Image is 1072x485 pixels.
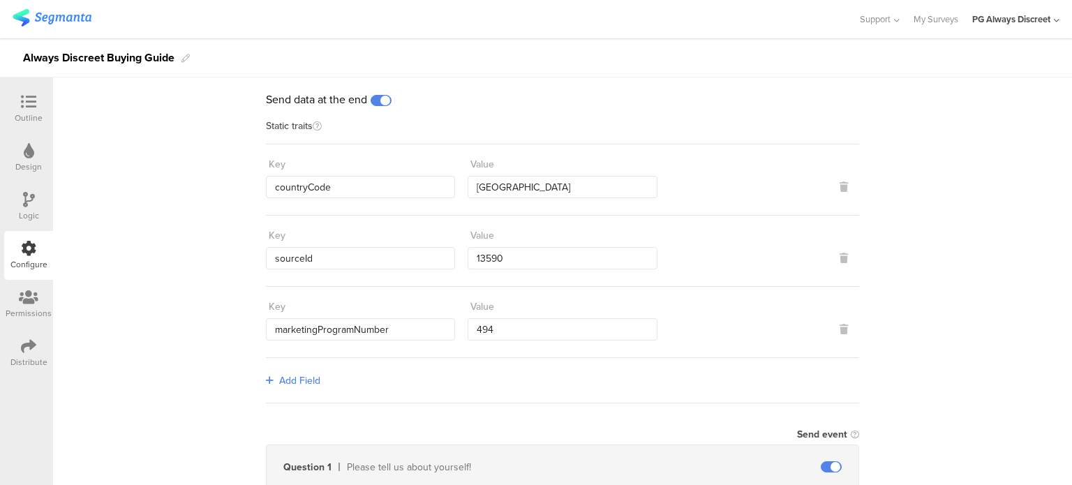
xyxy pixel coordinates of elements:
div: Value [470,157,494,172]
input: Enter value... [468,176,657,198]
input: Enter key... [266,247,455,269]
div: Send data at the end [266,91,859,107]
input: Enter key... [266,318,455,341]
div: Key [269,157,285,172]
div: Design [15,161,42,173]
div: Always Discreet Buying Guide [23,47,174,69]
div: Value [470,228,494,243]
div: Send event [797,427,847,442]
div: Distribute [10,356,47,368]
span: Support [860,13,891,26]
span: Add Field [279,373,320,388]
input: Enter value... [468,247,657,269]
div: Please tell us about yourself! [347,460,600,475]
img: segmanta logo [13,9,91,27]
div: Key [269,228,285,243]
input: Enter value... [468,318,657,341]
div: Outline [15,112,43,124]
div: Configure [10,258,47,271]
div: Question 1 [283,460,332,475]
div: Logic [19,209,39,222]
div: PG Always Discreet [972,13,1050,26]
input: Enter key... [266,176,455,198]
div: Key [269,299,285,314]
div: Static traits [266,121,859,144]
div: Permissions [6,307,52,320]
div: Value [470,299,494,314]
